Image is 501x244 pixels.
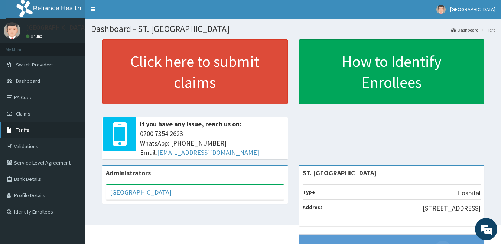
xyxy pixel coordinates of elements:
[91,24,495,34] h1: Dashboard - ST. [GEOGRAPHIC_DATA]
[457,188,481,198] p: Hospital
[140,120,241,128] b: If you have any issue, reach us on:
[16,127,29,133] span: Tariffs
[303,169,377,177] strong: ST. [GEOGRAPHIC_DATA]
[157,148,259,157] a: [EMAIL_ADDRESS][DOMAIN_NAME]
[423,204,481,213] p: [STREET_ADDRESS]
[39,42,125,51] div: Chat with us now
[303,204,323,211] b: Address
[451,27,479,33] a: Dashboard
[4,22,20,39] img: User Image
[303,189,315,195] b: Type
[479,27,495,33] li: Here
[43,74,103,149] span: We're online!
[26,33,44,39] a: Online
[106,169,151,177] b: Administrators
[4,164,141,190] textarea: Type your message and hit 'Enter'
[140,129,284,157] span: 0700 7354 2623 WhatsApp: [PHONE_NUMBER] Email:
[122,4,140,22] div: Minimize live chat window
[299,39,485,104] a: How to Identify Enrollees
[14,37,30,56] img: d_794563401_company_1708531726252_794563401
[436,5,446,14] img: User Image
[110,188,172,196] a: [GEOGRAPHIC_DATA]
[102,39,288,104] a: Click here to submit claims
[450,6,495,13] span: [GEOGRAPHIC_DATA]
[16,110,30,117] span: Claims
[16,78,40,84] span: Dashboard
[26,24,87,31] p: [GEOGRAPHIC_DATA]
[16,61,54,68] span: Switch Providers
